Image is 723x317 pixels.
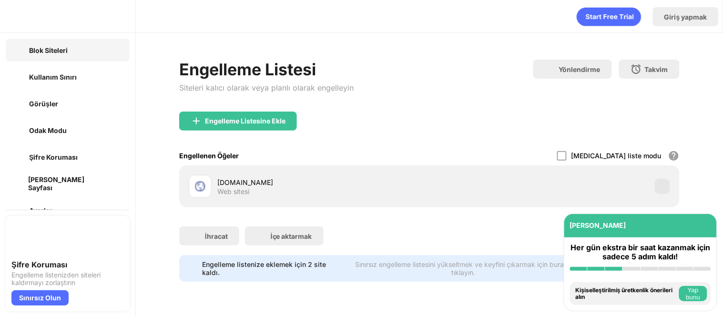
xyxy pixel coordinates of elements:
img: password-protection-off.svg [12,151,24,163]
img: logo-blocksite.svg [7,7,74,26]
font: [DOMAIN_NAME] [217,178,273,186]
font: Yönlendirme [559,65,601,73]
font: Web sitesi [217,187,249,195]
img: settings-off.svg [12,205,24,216]
font: Engelleme listenize eklemek için 2 site kaldı. [202,260,326,276]
font: İhracat [205,232,228,240]
img: eye-not-visible.svg [688,221,698,230]
img: insights-off.svg [12,98,24,110]
button: Yap bunu [679,286,707,301]
img: new-icon.svg [106,100,123,107]
img: focus-off.svg [12,124,24,136]
img: favicons [194,181,206,192]
font: Yap bunu [686,286,701,301]
font: [PERSON_NAME] [570,221,626,229]
font: Kişiselleştirilmiş üretkenlik önerileri alın [576,286,673,300]
img: omni-setup-toggle.svg [702,221,711,230]
img: lock-menu.svg [112,178,123,189]
font: Odak Modu [29,126,67,134]
font: Görüşler [29,100,58,108]
font: Şifre Koruması [29,153,78,161]
img: customize-block-page-off.svg [12,178,24,189]
font: Engellenen Öğeler [179,152,239,160]
img: push-password-protection.svg [11,222,46,256]
font: Ayarlar [29,206,52,215]
font: Siteleri kalıcı olarak veya planlı olarak engelleyin [179,83,354,92]
font: Şifre Koruması [11,260,67,269]
font: Engelleme Listesi [179,60,316,79]
img: lock-menu.svg [112,151,123,163]
img: new-icon.svg [106,73,123,81]
img: block-on.svg [12,44,24,56]
font: Takvim [645,65,668,73]
font: [MEDICAL_DATA] liste modu [571,152,662,160]
font: Engelleme listenizden siteleri kaldırmayı zorlaştırın [11,271,101,286]
font: Blok Siteleri [29,46,68,54]
font: Kullanım Sınırı [29,73,77,81]
font: Sınırsız Olun [19,294,61,302]
img: time-usage-off.svg [12,71,24,83]
font: [PERSON_NAME] Sayfası [29,175,85,192]
font: Her gün ekstra bir saat kazanmak için sadece 5 adım kaldı! [571,243,711,261]
div: animasyon [577,7,642,26]
font: İçe aktarmak [271,232,312,240]
font: Sınırsız engelleme listesini yükseltmek ve keyfini çıkarmak için buraya tıklayın. [355,260,571,276]
font: Engelleme Listesine Ekle [205,117,285,125]
font: Giriş yapmak [664,13,707,21]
